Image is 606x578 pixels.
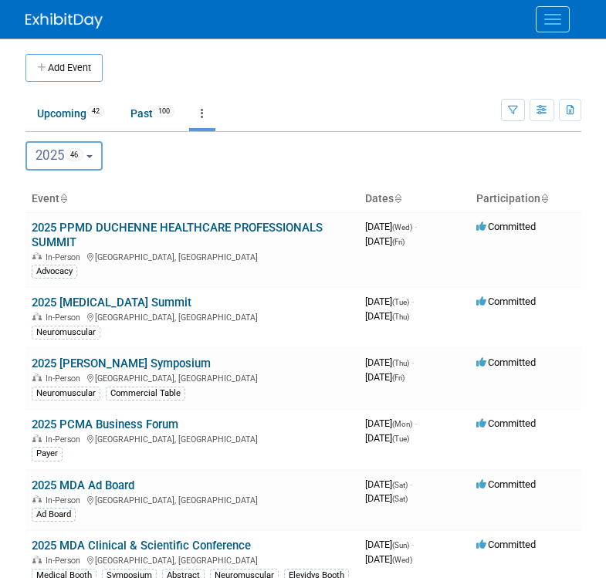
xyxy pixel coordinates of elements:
[392,313,409,321] span: (Thu)
[32,434,42,442] img: In-Person Event
[476,539,536,550] span: Committed
[32,556,42,563] img: In-Person Event
[540,192,548,204] a: Sort by Participation Type
[32,447,63,461] div: Payer
[25,99,116,128] a: Upcoming42
[25,186,359,212] th: Event
[46,434,85,444] span: In-Person
[32,371,353,384] div: [GEOGRAPHIC_DATA], [GEOGRAPHIC_DATA]
[59,192,67,204] a: Sort by Event Name
[32,252,42,260] img: In-Person Event
[32,296,191,309] a: 2025 [MEDICAL_DATA] Summit
[365,235,405,247] span: [DATE]
[32,432,353,444] div: [GEOGRAPHIC_DATA], [GEOGRAPHIC_DATA]
[411,539,414,550] span: -
[32,265,77,279] div: Advocacy
[365,357,414,368] span: [DATE]
[359,186,470,212] th: Dates
[46,252,85,262] span: In-Person
[415,221,417,232] span: -
[25,54,103,82] button: Add Event
[25,141,103,171] button: 202546
[365,478,412,490] span: [DATE]
[392,420,412,428] span: (Mon)
[32,478,134,492] a: 2025 MDA Ad Board
[394,192,401,204] a: Sort by Start Date
[411,357,414,368] span: -
[365,417,417,429] span: [DATE]
[46,556,85,566] span: In-Person
[392,556,412,564] span: (Wed)
[32,221,323,249] a: 2025 PPMD DUCHENNE HEALTHCARE PROFESSIONALS SUMMIT
[392,481,408,489] span: (Sat)
[415,417,417,429] span: -
[410,478,412,490] span: -
[365,371,405,383] span: [DATE]
[476,357,536,368] span: Committed
[32,495,42,503] img: In-Person Event
[32,417,178,431] a: 2025 PCMA Business Forum
[32,553,353,566] div: [GEOGRAPHIC_DATA], [GEOGRAPHIC_DATA]
[476,417,536,429] span: Committed
[32,387,100,401] div: Neuromuscular
[32,310,353,323] div: [GEOGRAPHIC_DATA], [GEOGRAPHIC_DATA]
[411,296,414,307] span: -
[66,148,83,161] span: 46
[392,298,409,306] span: (Tue)
[470,186,581,212] th: Participation
[36,147,83,163] span: 2025
[392,495,408,503] span: (Sat)
[365,553,412,565] span: [DATE]
[365,221,417,232] span: [DATE]
[154,106,174,117] span: 100
[365,310,409,322] span: [DATE]
[106,387,185,401] div: Commercial Table
[392,359,409,367] span: (Thu)
[46,374,85,384] span: In-Person
[32,374,42,381] img: In-Person Event
[392,434,409,443] span: (Tue)
[476,478,536,490] span: Committed
[119,99,186,128] a: Past100
[87,106,104,117] span: 42
[365,296,414,307] span: [DATE]
[392,238,405,246] span: (Fri)
[32,326,100,340] div: Neuromuscular
[46,313,85,323] span: In-Person
[365,492,408,504] span: [DATE]
[392,223,412,232] span: (Wed)
[32,508,76,522] div: Ad Board
[46,495,85,505] span: In-Person
[476,296,536,307] span: Committed
[32,250,353,262] div: [GEOGRAPHIC_DATA], [GEOGRAPHIC_DATA]
[32,357,211,370] a: 2025 [PERSON_NAME] Symposium
[25,13,103,29] img: ExhibitDay
[536,6,570,32] button: Menu
[476,221,536,232] span: Committed
[32,493,353,505] div: [GEOGRAPHIC_DATA], [GEOGRAPHIC_DATA]
[392,374,405,382] span: (Fri)
[32,313,42,320] img: In-Person Event
[365,432,409,444] span: [DATE]
[32,539,251,553] a: 2025 MDA Clinical & Scientific Conference
[365,539,414,550] span: [DATE]
[392,541,409,549] span: (Sun)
